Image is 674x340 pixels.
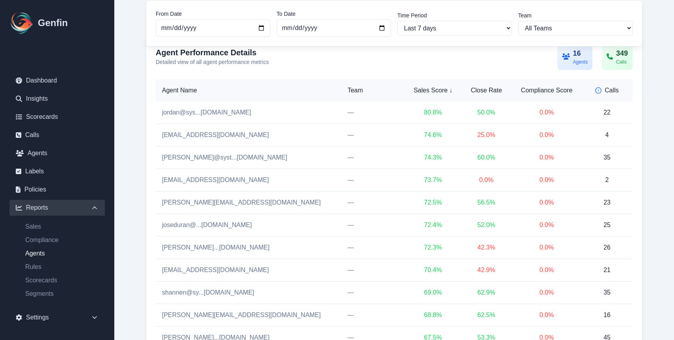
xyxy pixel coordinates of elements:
h3: Agent Performance Details [156,47,269,58]
span: — [348,131,354,138]
span: — [348,177,354,183]
span: 72.4 % [424,222,442,228]
span: 22 [603,109,611,116]
a: [EMAIL_ADDRESS][DOMAIN_NAME] [162,175,269,185]
span: 74.6 % [424,131,442,138]
span: 0.0 % [540,154,554,161]
a: joseduran@...[DOMAIN_NAME] [162,220,252,230]
span: 4 [605,131,609,138]
span: 35 [603,154,611,161]
span: 0.0 % [540,244,554,251]
span: 72.3 % [424,244,442,251]
a: Labels [9,163,105,179]
label: Time Period [397,11,512,19]
span: 73.7 % [424,177,442,183]
span: 60.0 % [477,154,495,161]
span: — [348,244,354,251]
a: Scorecards [9,109,105,125]
a: Calls [9,127,105,143]
div: Agents [573,59,588,65]
span: 0.0 % [540,222,554,228]
span: — [348,289,354,296]
a: [EMAIL_ADDRESS][DOMAIN_NAME] [162,130,269,140]
span: Info [595,87,601,94]
a: shannen@sy...[DOMAIN_NAME] [162,288,254,297]
span: — [348,312,354,318]
span: 74.3 % [424,154,442,161]
span: 0.0 % [540,109,554,116]
label: To Date [277,10,391,18]
span: 25 [603,222,611,228]
div: 349 [616,48,628,59]
span: — [348,109,354,116]
a: Sales [19,222,105,231]
a: Agents [9,145,105,161]
div: Close Rate [467,86,506,95]
span: 62.9 % [477,289,495,296]
span: — [348,154,354,161]
span: 0.0 % [540,312,554,318]
a: [PERSON_NAME][EMAIL_ADDRESS][DOMAIN_NAME] [162,198,321,207]
div: Calls [616,59,628,65]
span: 2 [605,177,609,183]
label: Team [518,11,633,19]
span: 42.9 % [477,267,495,273]
div: Calls [588,86,626,95]
div: Team [348,86,399,95]
div: Reports [9,200,105,216]
p: Detailed view of all agent performance metrics [156,58,269,66]
span: 50.0 % [477,109,495,116]
a: [PERSON_NAME]@syst...[DOMAIN_NAME] [162,153,287,162]
a: Dashboard [9,73,105,88]
div: Compliance Score [518,86,575,95]
span: 42.3 % [477,244,495,251]
span: 72.5 % [424,199,442,206]
h1: Genfin [38,17,68,29]
a: [PERSON_NAME][EMAIL_ADDRESS][DOMAIN_NAME] [162,310,321,320]
span: 0.0 % [540,289,554,296]
span: — [348,267,354,273]
span: 0.0 % [540,267,554,273]
span: 35 [603,289,611,296]
div: Settings [9,310,105,325]
div: Sales Score [411,86,454,95]
div: Agent Name [162,86,335,95]
span: 25.0 % [477,131,495,138]
span: 21 [603,267,611,273]
a: [EMAIL_ADDRESS][DOMAIN_NAME] [162,265,269,275]
span: 0.0 % [540,177,554,183]
span: 0.0 % [540,131,554,138]
img: Logo [9,10,35,36]
a: Rules [19,262,105,272]
a: jordan@sys...[DOMAIN_NAME] [162,108,251,117]
div: 16 [573,48,588,59]
a: Segments [19,289,105,299]
span: 16 [603,312,611,318]
span: 70.4 % [424,267,442,273]
span: — [348,199,354,206]
span: 23 [603,199,611,206]
span: 0.0 % [540,199,554,206]
span: 69.0 % [424,289,442,296]
span: — [348,222,354,228]
a: Agents [19,249,105,258]
span: 56.5 % [477,199,495,206]
label: From Date [156,10,270,18]
a: Insights [9,91,105,107]
a: Scorecards [19,276,105,285]
span: ↓ [449,86,452,95]
span: 26 [603,244,611,251]
span: 80.8 % [424,109,442,116]
span: 62.5 % [477,312,495,318]
span: 68.8 % [424,312,442,318]
span: 52.0 % [477,222,495,228]
a: [PERSON_NAME]...[DOMAIN_NAME] [162,243,270,252]
a: Compliance [19,235,105,245]
span: 0.0 % [479,177,493,183]
a: Policies [9,182,105,197]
